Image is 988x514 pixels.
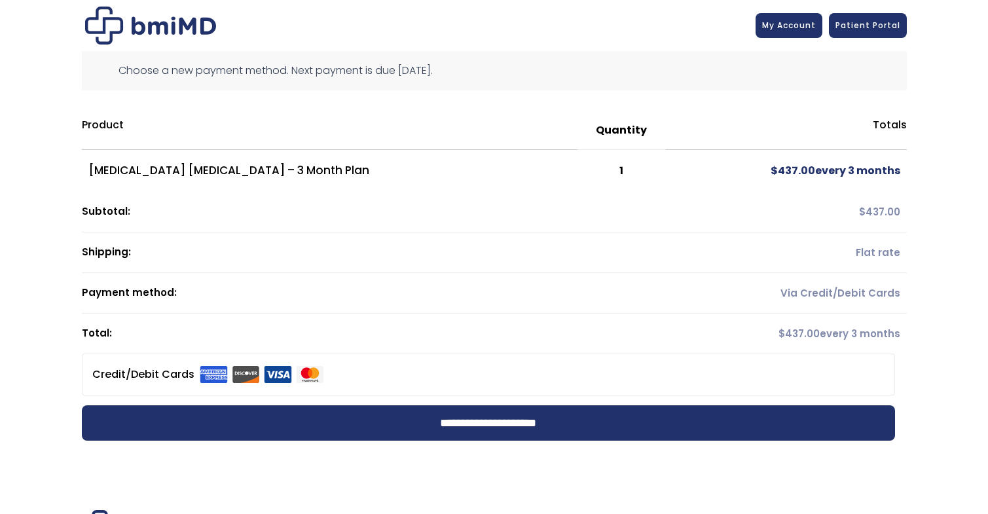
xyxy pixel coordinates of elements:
th: Subtotal: [82,192,666,232]
a: Patient Portal [829,13,907,38]
a: My Account [756,13,822,38]
td: Via Credit/Debit Cards [666,273,907,314]
th: Total: [82,314,666,354]
img: Discover [232,366,260,383]
img: Mastercard [296,366,324,383]
span: $ [778,327,785,340]
span: $ [771,163,778,178]
td: [MEDICAL_DATA] [MEDICAL_DATA] – 3 Month Plan [82,150,577,192]
span: Patient Portal [835,20,900,31]
img: Amex [200,366,228,383]
div: Choose a new payment method. Next payment is due [DATE]. [82,51,907,90]
span: $ [859,205,866,219]
th: Product [82,111,577,150]
th: Quantity [577,111,666,150]
span: My Account [762,20,816,31]
td: Flat rate [666,232,907,273]
label: Credit/Debit Cards [92,364,324,385]
th: Payment method: [82,273,666,314]
th: Shipping: [82,232,666,273]
td: 1 [577,150,666,192]
span: 437.00 [771,163,815,178]
span: 437.00 [859,205,900,219]
td: every 3 months [666,150,907,192]
span: 437.00 [778,327,820,340]
img: Visa [264,366,292,383]
td: every 3 months [666,314,907,354]
img: Checkout [85,7,216,45]
th: Totals [666,111,907,150]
